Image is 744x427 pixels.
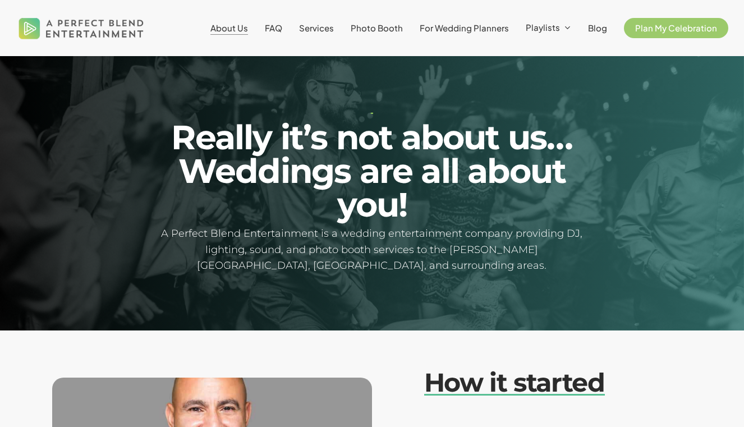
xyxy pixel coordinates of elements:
h1: - [151,108,593,117]
span: Photo Booth [351,22,403,33]
span: Services [299,22,334,33]
span: For Wedding Planners [420,22,509,33]
h2: Really it’s not about us… Weddings are all about you! [151,121,593,222]
a: FAQ [265,24,282,33]
a: About Us [210,24,248,33]
img: A Perfect Blend Entertainment [16,8,147,48]
a: For Wedding Planners [420,24,509,33]
span: FAQ [265,22,282,33]
span: Plan My Celebration [635,22,717,33]
a: Photo Booth [351,24,403,33]
span: Blog [588,22,607,33]
a: Services [299,24,334,33]
a: Blog [588,24,607,33]
span: Playlists [526,22,560,33]
a: Plan My Celebration [624,24,728,33]
a: Playlists [526,23,571,33]
h5: A Perfect Blend Entertainment is a wedding entertainment company providing DJ, lighting, sound, a... [151,226,593,274]
em: How it started [424,366,605,398]
span: About Us [210,22,248,33]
